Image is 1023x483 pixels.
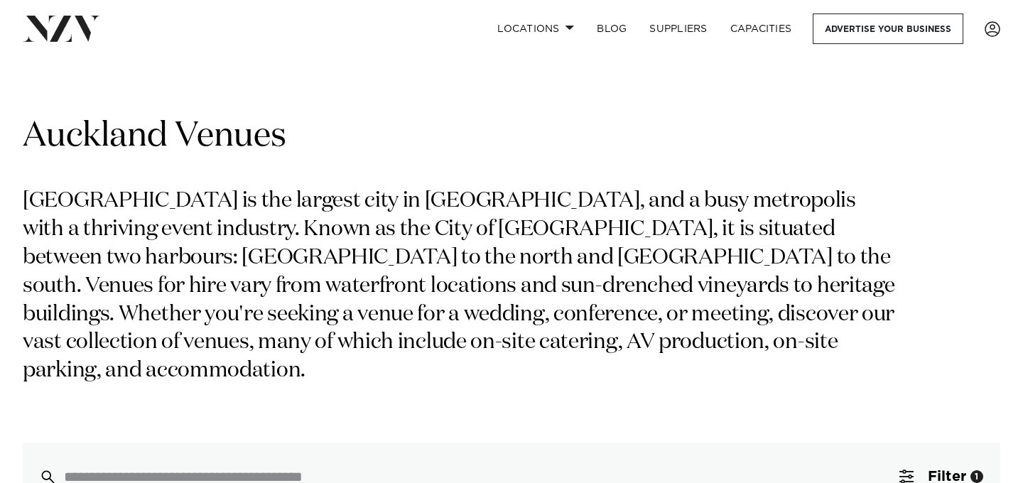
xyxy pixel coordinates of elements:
[23,16,100,41] img: nzv-logo.png
[638,13,718,44] a: SUPPLIERS
[23,114,1000,159] h1: Auckland Venues
[585,13,638,44] a: BLOG
[719,13,803,44] a: Capacities
[486,13,585,44] a: Locations
[813,13,963,44] a: Advertise your business
[970,470,983,483] div: 1
[23,188,901,386] p: [GEOGRAPHIC_DATA] is the largest city in [GEOGRAPHIC_DATA], and a busy metropolis with a thriving...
